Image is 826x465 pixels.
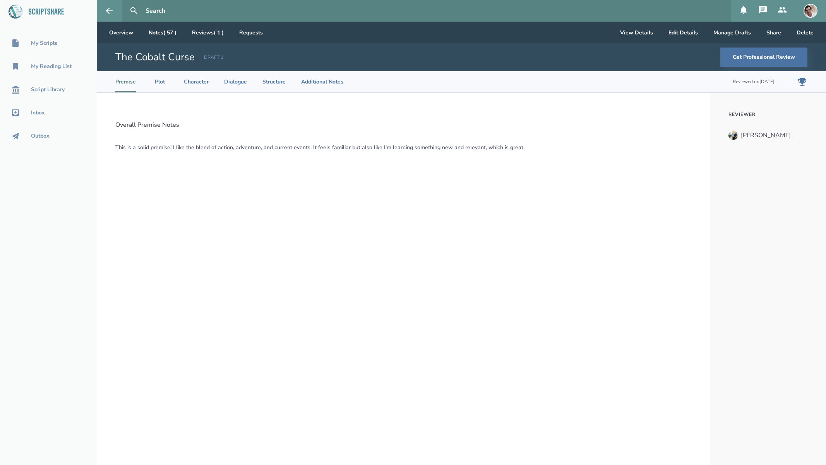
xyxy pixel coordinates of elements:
a: Requests [233,22,269,43]
li: Dialogue [224,71,247,92]
a: Overview [103,22,139,43]
div: Script Library [31,87,65,93]
div: Outbox [31,133,50,139]
li: Reviewed on [DATE] [359,78,784,86]
div: My Scripts [31,40,57,46]
h1: The Cobalt Curse [115,50,195,64]
button: Delete [790,22,820,43]
a: [PERSON_NAME] [728,127,807,144]
p: This is a solid premise! I like the blend of action, adventure, and current events. It feels fami... [115,144,691,152]
img: user_1673573717-crop.jpg [728,131,738,140]
button: Get Professional Review [720,48,807,67]
li: Premise [115,71,136,92]
li: Additional Notes [301,71,343,92]
img: user_1714333753-crop.jpg [804,4,817,18]
button: Edit Details [662,22,704,43]
li: Character [184,71,209,92]
li: Plot [151,71,168,92]
button: View Details [614,22,659,43]
h2: Overall Premise Notes [115,121,691,129]
div: [PERSON_NAME] [741,132,791,139]
button: Share [760,22,787,43]
a: Notes( 57 ) [142,22,183,43]
div: My Reading List [31,63,72,70]
div: DRAFT 1 [204,54,223,61]
h3: Reviewer [728,111,807,118]
div: Inbox [31,110,45,116]
a: Reviews( 1 ) [186,22,230,43]
button: Manage Drafts [707,22,757,43]
li: Structure [262,71,286,92]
